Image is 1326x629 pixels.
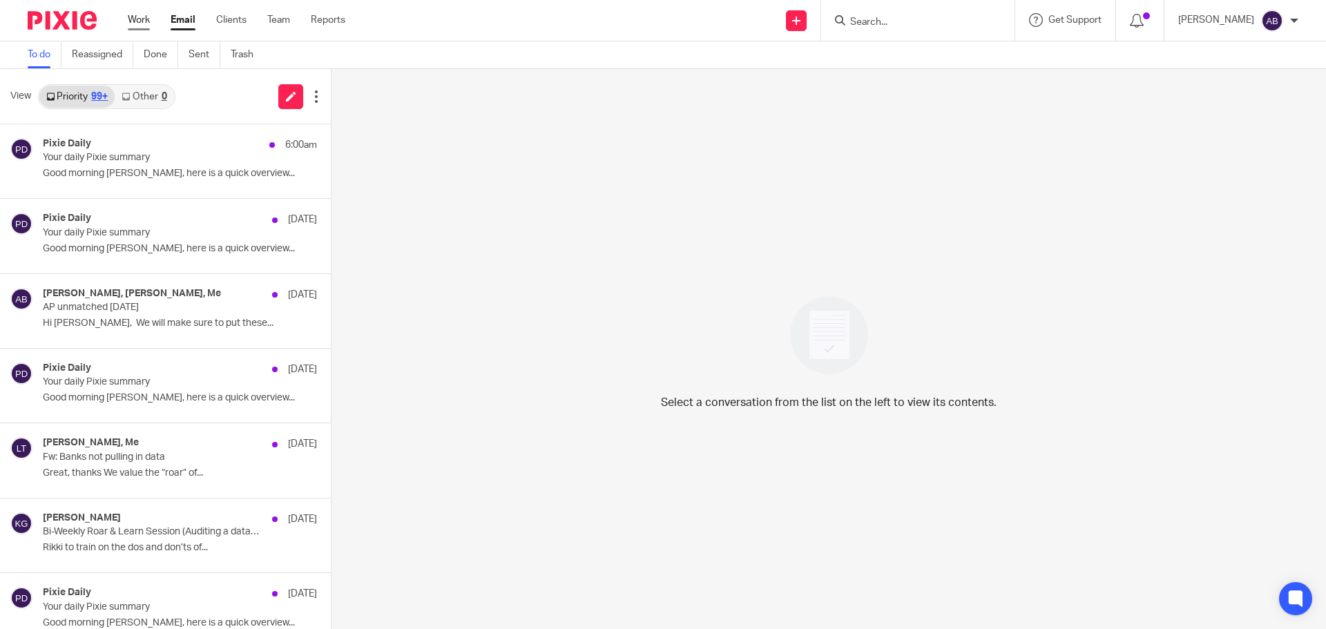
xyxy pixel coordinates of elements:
[1048,15,1102,25] span: Get Support
[10,587,32,609] img: svg%3E
[43,542,317,554] p: Rikki to train on the dos and don’ts of...
[10,512,32,534] img: svg%3E
[43,227,262,239] p: Your daily Pixie summary
[43,362,91,374] h4: Pixie Daily
[288,362,317,376] p: [DATE]
[43,152,262,164] p: Your daily Pixie summary
[28,41,61,68] a: To do
[43,243,317,255] p: Good morning [PERSON_NAME], here is a quick overview...
[10,138,32,160] img: svg%3E
[72,41,133,68] a: Reassigned
[43,302,262,313] p: AP unmatched [DATE]
[10,437,32,459] img: svg%3E
[10,362,32,385] img: svg%3E
[10,213,32,235] img: svg%3E
[43,138,91,150] h4: Pixie Daily
[267,13,290,27] a: Team
[288,288,317,302] p: [DATE]
[661,394,997,411] p: Select a conversation from the list on the left to view its contents.
[43,587,91,599] h4: Pixie Daily
[144,41,178,68] a: Done
[849,17,973,29] input: Search
[288,437,317,451] p: [DATE]
[43,376,262,388] p: Your daily Pixie summary
[128,13,150,27] a: Work
[43,392,317,404] p: Good morning [PERSON_NAME], here is a quick overview...
[10,288,32,310] img: svg%3E
[189,41,220,68] a: Sent
[231,41,264,68] a: Trash
[91,92,108,101] div: 99+
[216,13,247,27] a: Clients
[43,318,317,329] p: Hi [PERSON_NAME], We will make sure to put these...
[43,617,317,629] p: Good morning [PERSON_NAME], here is a quick overview...
[43,288,221,300] h4: [PERSON_NAME], [PERSON_NAME], Me
[39,86,115,108] a: Priority99+
[285,138,317,152] p: 6:00am
[43,601,262,613] p: Your daily Pixie summary
[43,452,262,463] p: Fw: Banks not pulling in data
[43,512,121,524] h4: [PERSON_NAME]
[288,512,317,526] p: [DATE]
[43,168,317,180] p: Good morning [PERSON_NAME], here is a quick overview...
[1178,13,1254,27] p: [PERSON_NAME]
[1261,10,1283,32] img: svg%3E
[43,467,317,479] p: Great, thanks We value the “roar” of...
[43,437,139,449] h4: [PERSON_NAME], Me
[162,92,167,101] div: 0
[43,526,262,538] p: Bi-Weekly Roar & Learn Session (Auditing a database)
[288,213,317,226] p: [DATE]
[43,213,91,224] h4: Pixie Daily
[171,13,195,27] a: Email
[10,89,31,104] span: View
[781,287,877,383] img: image
[311,13,345,27] a: Reports
[288,587,317,601] p: [DATE]
[28,11,97,30] img: Pixie
[115,86,173,108] a: Other0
